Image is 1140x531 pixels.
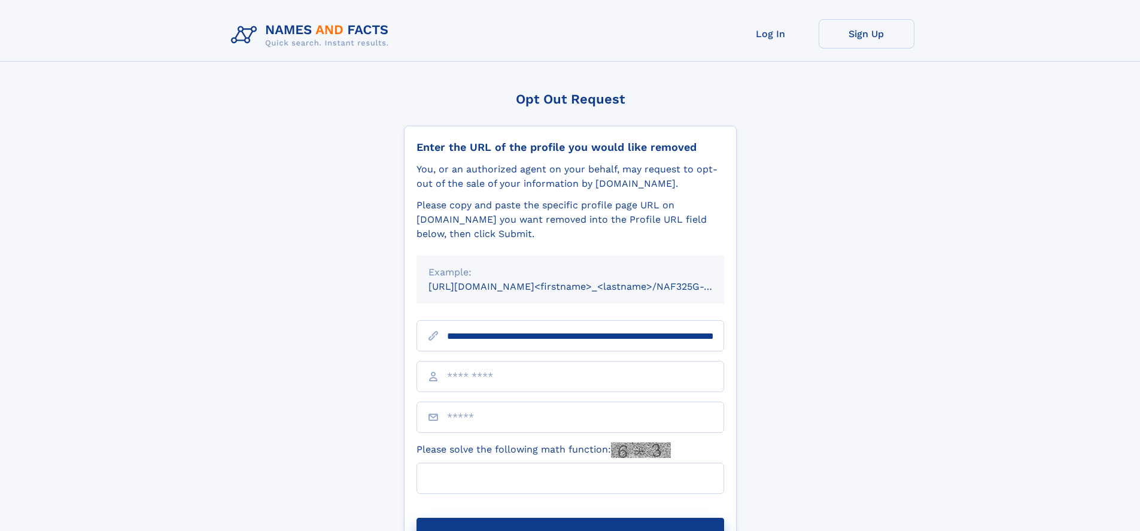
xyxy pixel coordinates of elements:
[417,141,724,154] div: Enter the URL of the profile you would like removed
[428,265,712,280] div: Example:
[226,19,399,51] img: Logo Names and Facts
[428,281,747,292] small: [URL][DOMAIN_NAME]<firstname>_<lastname>/NAF325G-xxxxxxxx
[819,19,914,48] a: Sign Up
[417,442,671,458] label: Please solve the following math function:
[417,198,724,241] div: Please copy and paste the specific profile page URL on [DOMAIN_NAME] you want removed into the Pr...
[417,162,724,191] div: You, or an authorized agent on your behalf, may request to opt-out of the sale of your informatio...
[723,19,819,48] a: Log In
[404,92,737,107] div: Opt Out Request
